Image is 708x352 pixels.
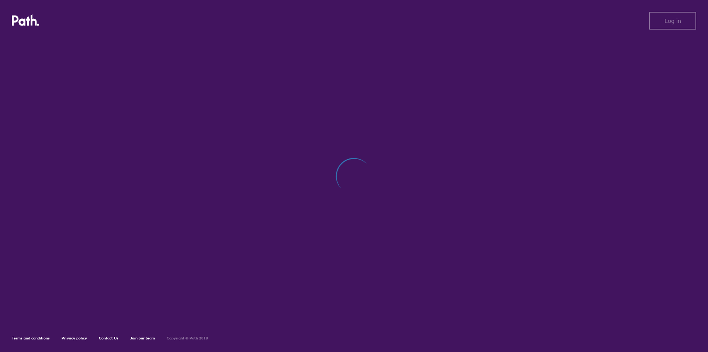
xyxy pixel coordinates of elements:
a: Privacy policy [62,336,87,341]
button: Log in [649,12,696,30]
span: Log in [664,17,681,24]
a: Join our team [130,336,155,341]
a: Contact Us [99,336,118,341]
h6: Copyright © Path 2018 [167,336,208,341]
a: Terms and conditions [12,336,50,341]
